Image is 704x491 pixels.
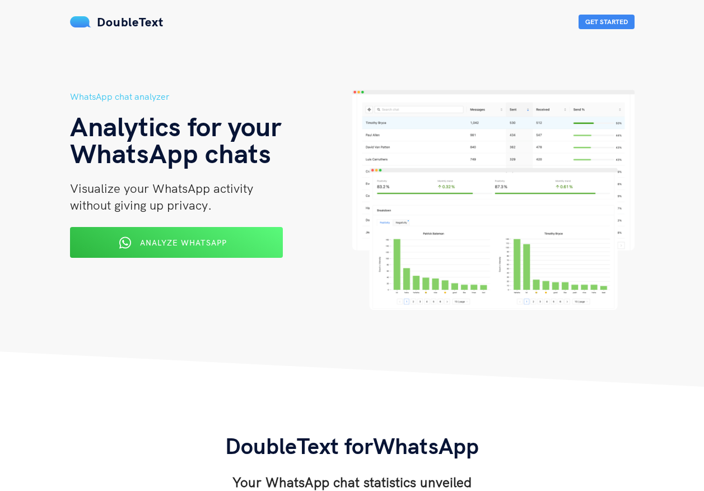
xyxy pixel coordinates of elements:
button: Analyze WhatsApp [70,227,283,258]
span: Analyze WhatsApp [140,238,227,248]
a: Analyze WhatsApp [70,242,283,252]
img: hero [352,90,635,310]
span: DoubleText [97,14,164,30]
h3: Your WhatsApp chat statistics unveiled [225,473,479,491]
h5: WhatsApp chat analyzer [70,90,352,104]
img: mS3x8y1f88AAAAABJRU5ErkJggg== [70,16,91,27]
span: DoubleText for WhatsApp [225,432,479,460]
a: DoubleText [70,14,164,30]
span: WhatsApp chats [70,136,271,170]
span: Visualize your WhatsApp activity [70,180,253,196]
span: Analytics for your [70,109,281,143]
span: without giving up privacy. [70,197,212,213]
button: Get Started [579,15,635,29]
